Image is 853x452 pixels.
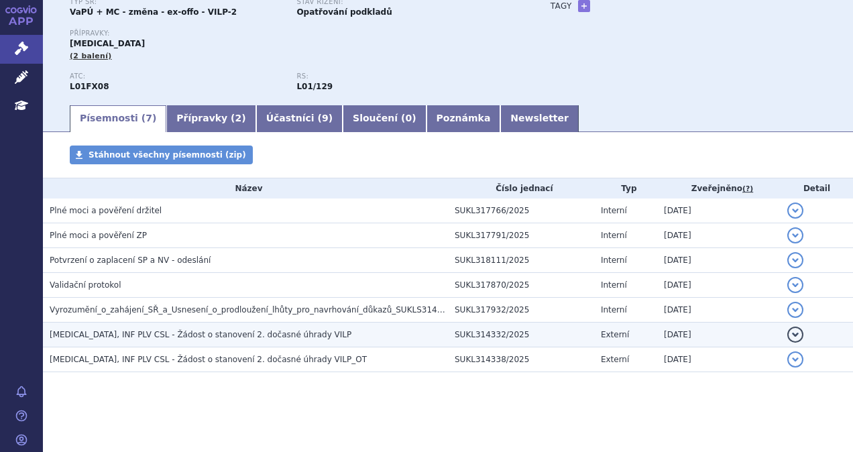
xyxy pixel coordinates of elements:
[448,347,594,372] td: SUKL314338/2025
[594,178,657,199] th: Typ
[296,72,510,80] p: RS:
[166,105,255,132] a: Přípravky (2)
[322,113,329,123] span: 9
[70,146,253,164] a: Stáhnout všechny písemnosti (zip)
[601,231,627,240] span: Interní
[448,298,594,323] td: SUKL317932/2025
[50,231,147,240] span: Plné moci a pověření ZP
[448,178,594,199] th: Číslo jednací
[70,72,283,80] p: ATC:
[343,105,426,132] a: Sloučení (0)
[70,39,145,48] span: [MEDICAL_DATA]
[296,7,392,17] strong: Opatřování podkladů
[448,323,594,347] td: SUKL314332/2025
[742,184,753,194] abbr: (?)
[657,347,781,372] td: [DATE]
[657,298,781,323] td: [DATE]
[601,280,627,290] span: Interní
[601,330,629,339] span: Externí
[70,7,237,17] strong: VaPÚ + MC - změna - ex-offo - VILP-2
[70,82,109,91] strong: ELOTUZUMAB
[781,178,853,199] th: Detail
[50,256,211,265] span: Potvrzení o zaplacení SP a NV - odeslání
[70,105,166,132] a: Písemnosti (7)
[787,302,803,318] button: detail
[405,113,412,123] span: 0
[256,105,343,132] a: Účastníci (9)
[70,30,524,38] p: Přípravky:
[427,105,501,132] a: Poznámka
[70,52,112,60] span: (2 balení)
[787,227,803,243] button: detail
[50,206,162,215] span: Plné moci a pověření držitel
[601,206,627,215] span: Interní
[657,248,781,273] td: [DATE]
[657,323,781,347] td: [DATE]
[787,327,803,343] button: detail
[500,105,579,132] a: Newsletter
[448,223,594,248] td: SUKL317791/2025
[787,277,803,293] button: detail
[50,330,351,339] span: EMPLICITI, INF PLV CSL - Žádost o stanovení 2. dočasné úhrady VILP
[787,351,803,368] button: detail
[50,305,477,315] span: Vyrozumění_o_zahájení_SŘ_a_Usnesení_o_prodloužení_lhůty_pro_navrhování_důkazů_SUKLS314332_2025
[89,150,246,160] span: Stáhnout všechny písemnosti (zip)
[296,82,333,91] strong: elotuzumab
[43,178,448,199] th: Název
[787,203,803,219] button: detail
[657,199,781,223] td: [DATE]
[601,355,629,364] span: Externí
[448,273,594,298] td: SUKL317870/2025
[448,199,594,223] td: SUKL317766/2025
[146,113,152,123] span: 7
[601,256,627,265] span: Interní
[657,223,781,248] td: [DATE]
[235,113,242,123] span: 2
[50,280,121,290] span: Validační protokol
[657,178,781,199] th: Zveřejněno
[448,248,594,273] td: SUKL318111/2025
[50,355,367,364] span: EMPLICITI, INF PLV CSL - Žádost o stanovení 2. dočasné úhrady VILP_OT
[657,273,781,298] td: [DATE]
[601,305,627,315] span: Interní
[787,252,803,268] button: detail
